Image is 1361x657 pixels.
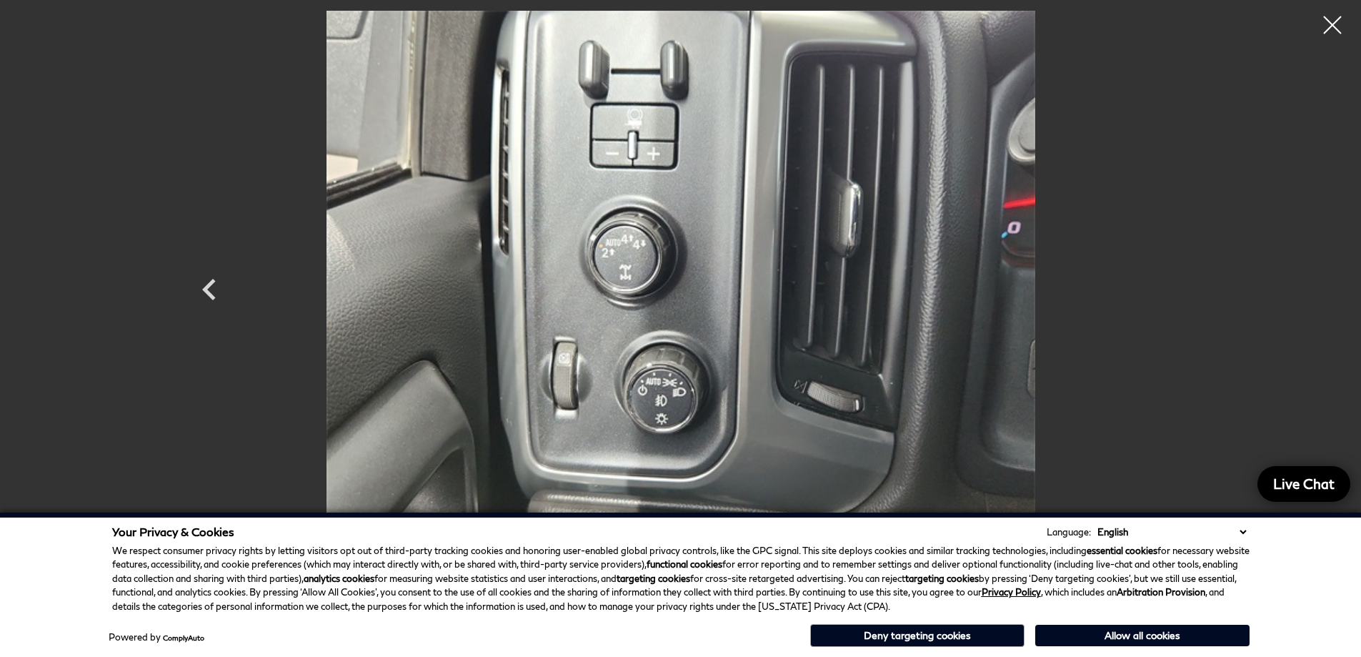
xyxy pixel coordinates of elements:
[1117,586,1205,598] strong: Arbitration Provision
[647,558,722,570] strong: functional cookies
[1047,528,1091,537] div: Language:
[109,633,204,642] div: Powered by
[163,633,204,642] a: ComplyAuto
[1087,545,1157,556] strong: essential cookies
[1257,466,1350,502] a: Live Chat
[905,573,979,584] strong: targeting cookies
[252,11,1110,543] img: Used 2017 Pepperdust Metallic Chevrolet LT image 24
[982,586,1041,598] a: Privacy Policy
[1094,525,1250,539] select: Language Select
[112,544,1250,614] p: We respect consumer privacy rights by letting visitors opt out of third-party tracking cookies an...
[810,624,1025,647] button: Deny targeting cookies
[1266,475,1342,493] span: Live Chat
[1035,625,1250,646] button: Allow all cookies
[188,261,231,325] div: Previous
[617,573,690,584] strong: targeting cookies
[304,573,374,584] strong: analytics cookies
[112,525,234,538] span: Your Privacy & Cookies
